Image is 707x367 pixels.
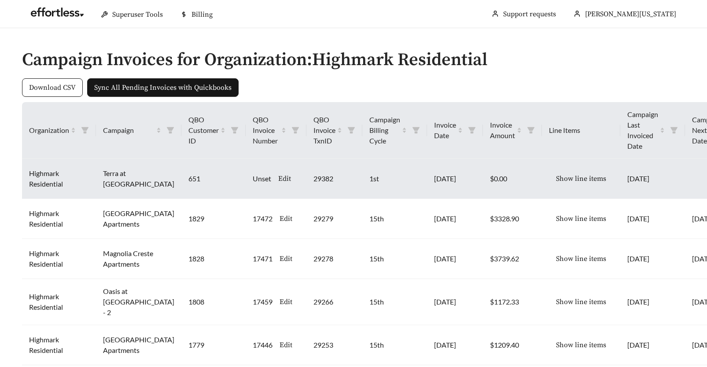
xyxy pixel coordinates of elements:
[427,159,483,199] td: [DATE]
[503,10,556,18] a: Support requests
[347,126,355,134] span: filter
[549,209,613,228] button: Show line items
[549,336,613,354] button: Show line items
[542,102,620,159] th: Line Items
[620,239,685,279] td: [DATE]
[22,325,96,365] td: Highmark Residential
[556,297,606,307] span: Show line items
[81,126,89,134] span: filter
[306,159,362,199] td: 29382
[556,253,606,264] span: Show line items
[670,126,678,134] span: filter
[278,173,291,184] span: Edit
[22,159,96,199] td: Highmark Residential
[29,82,76,93] span: Download CSV
[427,325,483,365] td: [DATE]
[280,297,292,307] span: Edit
[87,78,239,97] button: Sync All Pending Invoices with Quickbooks
[227,113,242,148] span: filter
[483,159,542,199] td: $0.00
[306,199,362,239] td: 29279
[272,336,299,354] button: Edit
[163,123,178,137] span: filter
[288,113,303,148] span: filter
[22,279,96,325] td: Highmark Residential
[96,199,181,239] td: [GEOGRAPHIC_DATA] Apartments
[483,325,542,365] td: $1209.40
[22,239,96,279] td: Highmark Residential
[362,279,427,325] td: 15th
[585,10,676,18] span: [PERSON_NAME][US_STATE]
[253,253,272,264] span: 17471
[362,199,427,239] td: 15th
[549,169,613,188] button: Show line items
[272,209,299,228] button: Edit
[620,199,685,239] td: [DATE]
[556,340,606,350] span: Show line items
[291,126,299,134] span: filter
[253,114,280,146] span: QBO Invoice Number
[306,239,362,279] td: 29278
[166,126,174,134] span: filter
[96,325,181,365] td: [GEOGRAPHIC_DATA] Apartments
[181,159,246,199] td: 651
[253,213,272,224] span: 17472
[412,126,420,134] span: filter
[313,114,335,146] span: QBO Invoice TxnID
[362,159,427,199] td: 1st
[306,325,362,365] td: 29253
[22,199,96,239] td: Highmark Residential
[253,340,272,350] span: 17446
[483,279,542,325] td: $1172.33
[427,239,483,279] td: [DATE]
[483,199,542,239] td: $3328.90
[29,125,69,136] span: Organization
[181,199,246,239] td: 1829
[22,78,83,97] button: Download CSV
[490,120,515,141] span: Invoice Amount
[271,169,298,188] button: Edit
[96,239,181,279] td: Magnolia Creste Apartments
[620,325,685,365] td: [DATE]
[96,279,181,325] td: Oasis at [GEOGRAPHIC_DATA] - 2
[280,340,292,350] span: Edit
[253,297,272,307] span: 17459
[464,118,479,143] span: filter
[369,114,400,146] span: Campaign Billing Cycle
[627,109,658,151] span: Campaign Last Invoiced Date
[362,239,427,279] td: 15th
[556,213,606,224] span: Show line items
[94,82,232,93] span: Sync All Pending Invoices with Quickbooks
[344,113,359,148] span: filter
[362,325,427,365] td: 15th
[181,279,246,325] td: 1808
[427,279,483,325] td: [DATE]
[556,173,606,184] span: Show line items
[181,325,246,365] td: 1779
[181,239,246,279] td: 1828
[96,159,181,199] td: Terra at [GEOGRAPHIC_DATA]
[468,126,476,134] span: filter
[483,239,542,279] td: $3739.62
[527,126,535,134] span: filter
[666,107,681,153] span: filter
[434,120,456,141] span: Invoice Date
[253,173,271,184] span: Unset
[620,159,685,199] td: [DATE]
[22,50,685,70] h2: Campaign Invoices for Organization: Highmark Residential
[280,253,292,264] span: Edit
[272,250,299,268] button: Edit
[280,213,292,224] span: Edit
[188,114,219,146] span: QBO Customer ID
[77,123,92,137] span: filter
[523,118,538,143] span: filter
[191,10,213,19] span: Billing
[272,293,299,311] button: Edit
[409,113,423,148] span: filter
[112,10,163,19] span: Superuser Tools
[427,199,483,239] td: [DATE]
[549,250,613,268] button: Show line items
[620,279,685,325] td: [DATE]
[549,293,613,311] button: Show line items
[103,125,155,136] span: Campaign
